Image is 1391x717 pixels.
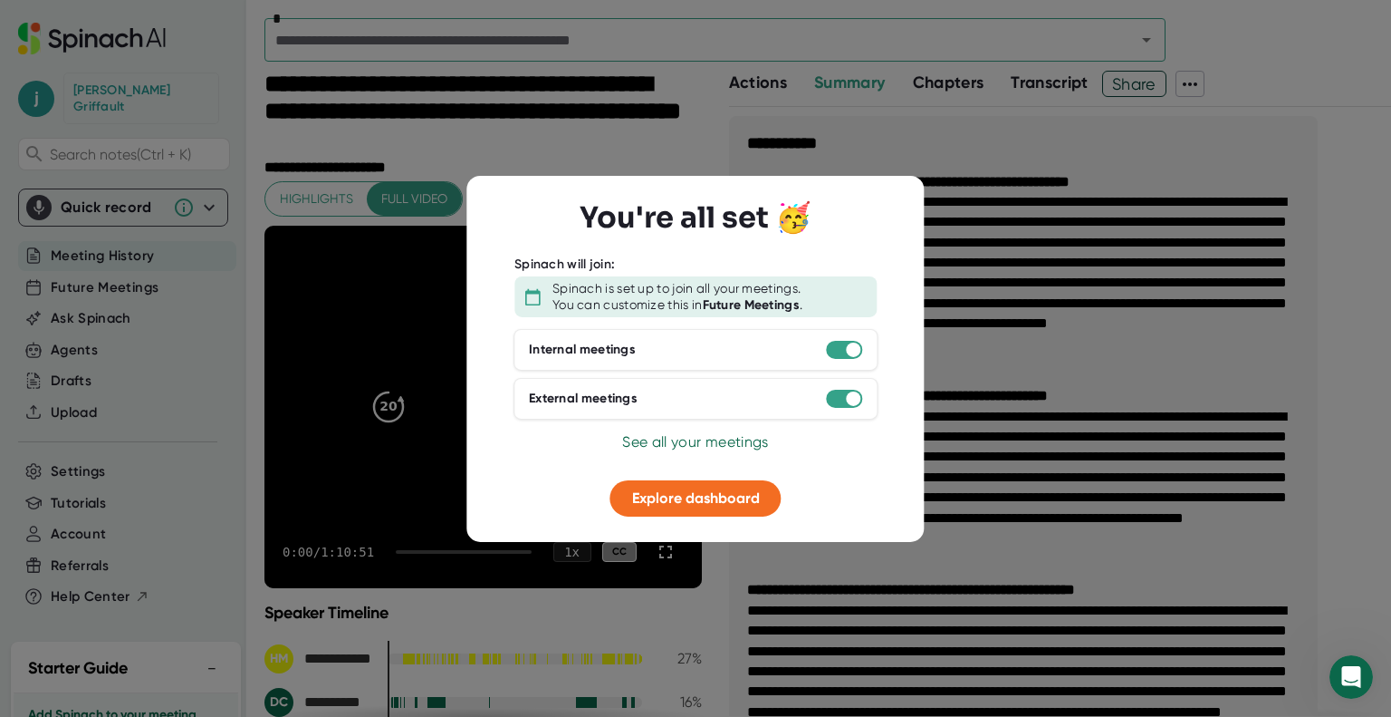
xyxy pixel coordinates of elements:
span: See all your meetings [622,433,768,451]
h3: You're all set 🥳 [580,200,811,235]
iframe: Intercom live chat [1329,655,1373,699]
b: Future Meetings [703,296,801,312]
div: Internal meetings [529,342,636,358]
div: You can customize this in . [552,296,802,313]
div: External meetings [529,391,638,407]
button: See all your meetings [622,431,768,453]
div: Spinach is set up to join all your meetings. [552,281,801,297]
span: Explore dashboard [632,489,760,507]
div: Spinach will join: [514,256,615,272]
button: Explore dashboard [610,480,782,517]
